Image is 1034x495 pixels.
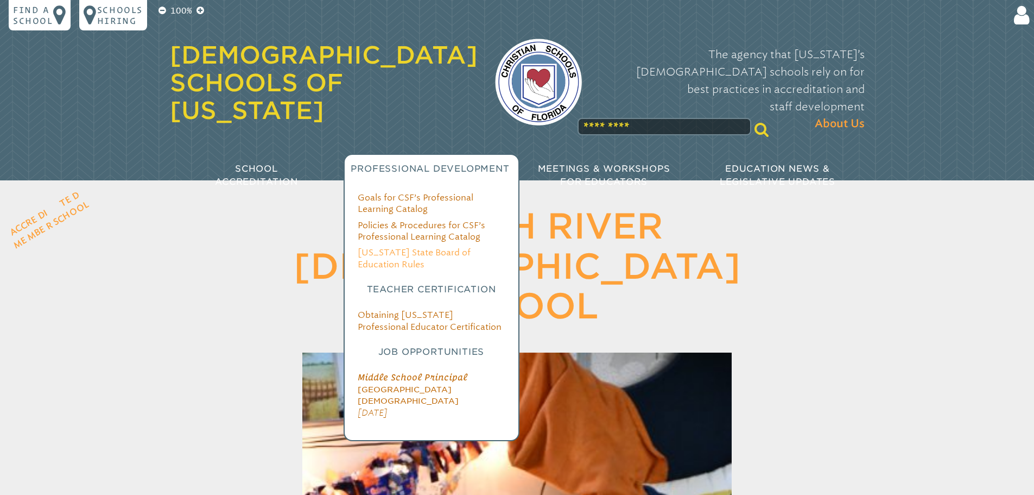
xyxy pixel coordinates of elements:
[358,372,467,382] span: Middle School Principal
[358,283,505,296] h3: Teacher Certification
[358,408,388,418] span: [DATE]
[13,4,53,26] p: Find a school
[358,372,467,417] a: Middle School Principal [GEOGRAPHIC_DATA][DEMOGRAPHIC_DATA] [DATE]
[358,220,485,242] a: Policies & Procedures for CSF’s Professional Learning Catalog
[168,4,194,17] p: 100%
[815,115,865,133] span: About Us
[358,247,471,269] a: [US_STATE] State Board of Education Rules
[97,4,143,26] p: Schools Hiring
[538,164,670,187] span: Meetings & Workshops for Educators
[495,39,582,126] img: csf-logo-web-colors.png
[358,385,459,405] span: [GEOGRAPHIC_DATA][DEMOGRAPHIC_DATA]
[358,310,502,331] a: Obtaining [US_STATE] Professional Educator Certification
[170,41,478,124] a: [DEMOGRAPHIC_DATA] Schools of [US_STATE]
[351,164,509,174] span: Professional Development
[599,46,865,133] p: The agency that [US_STATE]’s [DEMOGRAPHIC_DATA] schools rely on for best practices in accreditati...
[238,206,796,327] h1: Spanish River [DEMOGRAPHIC_DATA] School
[215,164,297,187] span: School Accreditation
[358,346,505,359] h3: Job Opportunities
[720,164,835,187] span: Education News & Legislative Updates
[358,192,473,214] a: Goals for CSF’s Professional Learning Catalog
